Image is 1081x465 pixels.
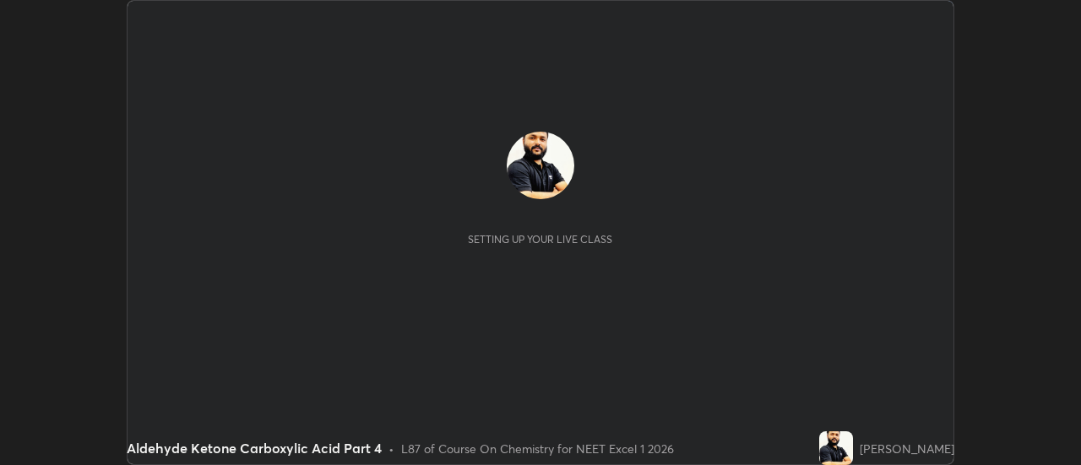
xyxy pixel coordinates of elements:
div: Aldehyde Ketone Carboxylic Acid Part 4 [127,438,382,458]
div: Setting up your live class [468,233,612,246]
img: 6919ab72716c417ab2a2c8612824414f.jpg [507,132,574,199]
img: 6919ab72716c417ab2a2c8612824414f.jpg [819,431,853,465]
div: • [388,440,394,457]
div: L87 of Course On Chemistry for NEET Excel 1 2026 [401,440,674,457]
div: [PERSON_NAME] [860,440,954,457]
